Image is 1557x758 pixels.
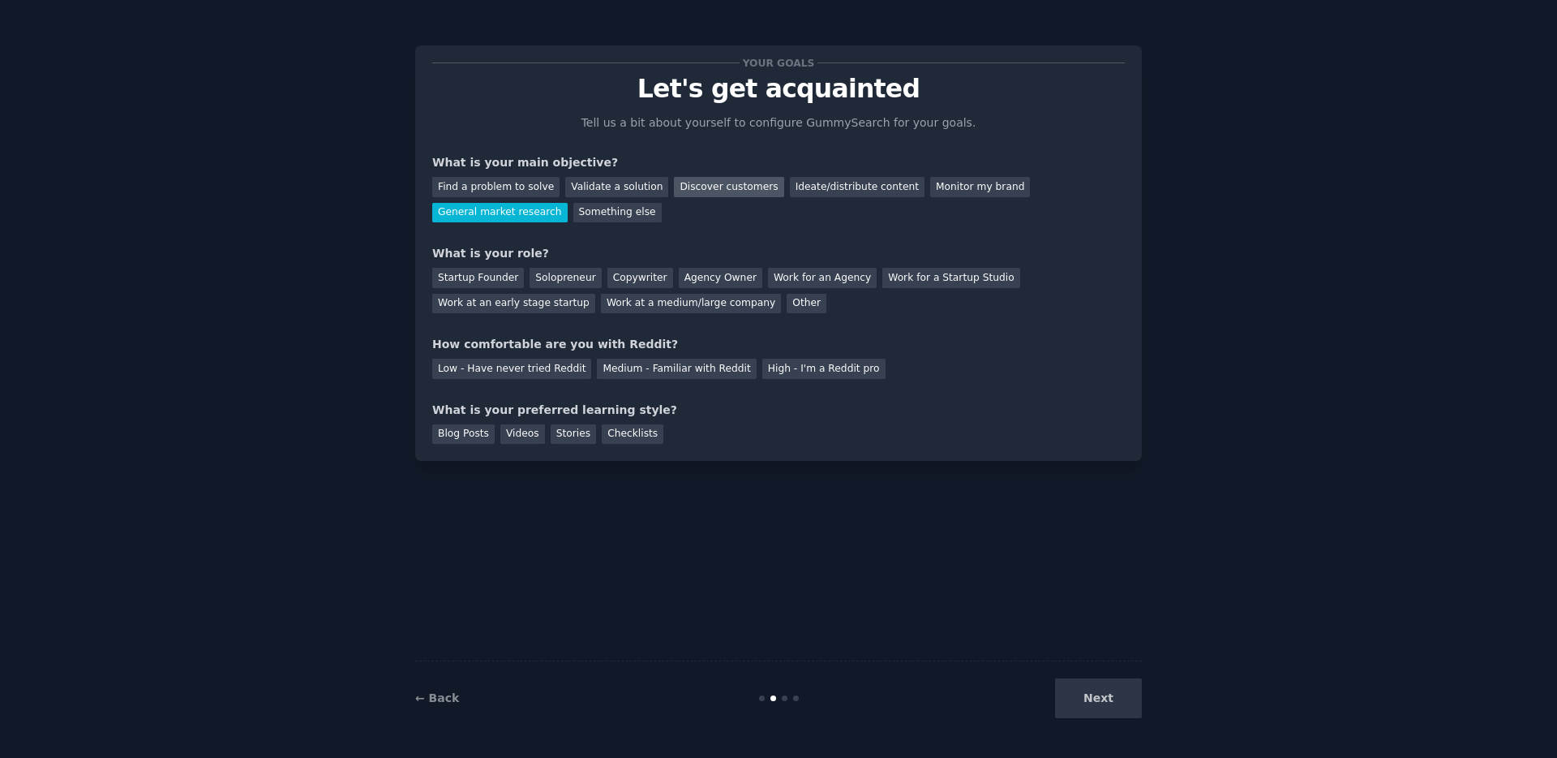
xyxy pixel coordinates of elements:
[432,177,560,197] div: Find a problem to solve
[415,691,459,704] a: ← Back
[768,268,877,288] div: Work for an Agency
[432,336,1125,353] div: How comfortable are you with Reddit?
[432,268,524,288] div: Startup Founder
[790,177,924,197] div: Ideate/distribute content
[930,177,1030,197] div: Monitor my brand
[432,245,1125,262] div: What is your role?
[565,177,668,197] div: Validate a solution
[573,203,662,223] div: Something else
[674,177,783,197] div: Discover customers
[574,114,983,131] p: Tell us a bit about yourself to configure GummySearch for your goals.
[740,54,817,71] span: Your goals
[500,424,545,445] div: Videos
[679,268,762,288] div: Agency Owner
[432,75,1125,103] p: Let's get acquainted
[432,359,591,379] div: Low - Have never tried Reddit
[432,154,1125,171] div: What is your main objective?
[551,424,596,445] div: Stories
[597,359,756,379] div: Medium - Familiar with Reddit
[432,424,495,445] div: Blog Posts
[530,268,601,288] div: Solopreneur
[432,203,568,223] div: General market research
[787,294,826,314] div: Other
[432,402,1125,419] div: What is your preferred learning style?
[602,424,663,445] div: Checklists
[432,294,595,314] div: Work at an early stage startup
[882,268,1019,288] div: Work for a Startup Studio
[762,359,886,379] div: High - I'm a Reddit pro
[601,294,781,314] div: Work at a medium/large company
[607,268,673,288] div: Copywriter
